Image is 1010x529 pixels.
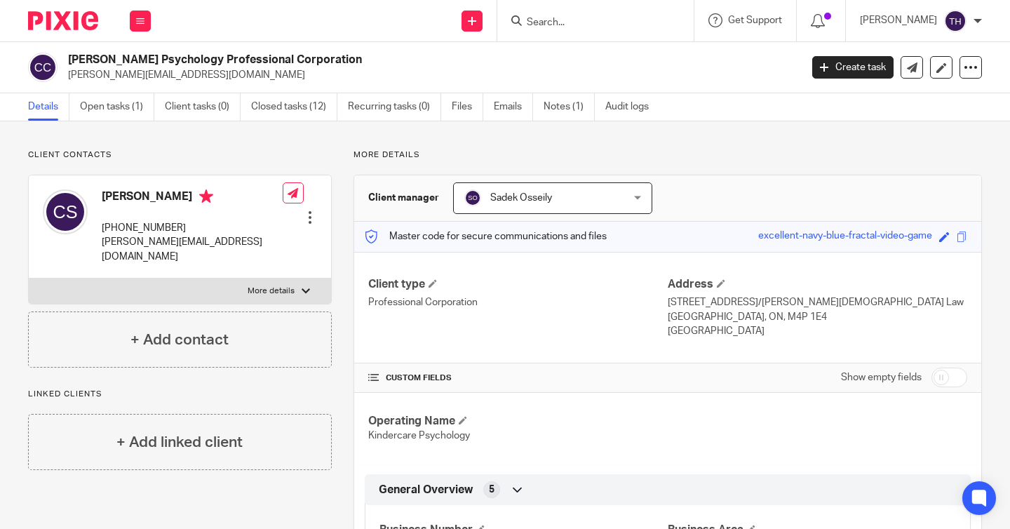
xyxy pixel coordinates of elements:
[28,53,58,82] img: svg%3E
[251,93,337,121] a: Closed tasks (12)
[464,189,481,206] img: svg%3E
[489,483,494,497] span: 5
[348,93,441,121] a: Recurring tasks (0)
[368,431,470,441] span: Kindercare Psychology
[43,189,88,234] img: svg%3E
[28,149,332,161] p: Client contacts
[28,11,98,30] img: Pixie
[368,295,668,309] p: Professional Corporation
[28,93,69,121] a: Details
[379,483,473,497] span: General Overview
[199,189,213,203] i: Primary
[758,229,932,245] div: excellent-navy-blue-fractal-video-game
[944,10,967,32] img: svg%3E
[544,93,595,121] a: Notes (1)
[452,93,483,121] a: Files
[728,15,782,25] span: Get Support
[102,221,283,235] p: [PHONE_NUMBER]
[605,93,659,121] a: Audit logs
[102,235,283,264] p: [PERSON_NAME][EMAIL_ADDRESS][DOMAIN_NAME]
[368,373,668,384] h4: CUSTOM FIELDS
[841,370,922,384] label: Show empty fields
[248,286,295,297] p: More details
[130,329,229,351] h4: + Add contact
[668,324,967,338] p: [GEOGRAPHIC_DATA]
[368,277,668,292] h4: Client type
[165,93,241,121] a: Client tasks (0)
[102,189,283,207] h4: [PERSON_NAME]
[116,431,243,453] h4: + Add linked client
[80,93,154,121] a: Open tasks (1)
[494,93,533,121] a: Emails
[68,53,647,67] h2: [PERSON_NAME] Psychology Professional Corporation
[860,13,937,27] p: [PERSON_NAME]
[668,277,967,292] h4: Address
[368,414,668,429] h4: Operating Name
[353,149,982,161] p: More details
[668,310,967,324] p: [GEOGRAPHIC_DATA], ON, M4P 1E4
[68,68,791,82] p: [PERSON_NAME][EMAIL_ADDRESS][DOMAIN_NAME]
[28,389,332,400] p: Linked clients
[368,191,439,205] h3: Client manager
[525,17,652,29] input: Search
[668,295,967,309] p: [STREET_ADDRESS]/[PERSON_NAME][DEMOGRAPHIC_DATA] Law
[490,193,552,203] span: Sadek Osseily
[365,229,607,243] p: Master code for secure communications and files
[812,56,894,79] a: Create task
